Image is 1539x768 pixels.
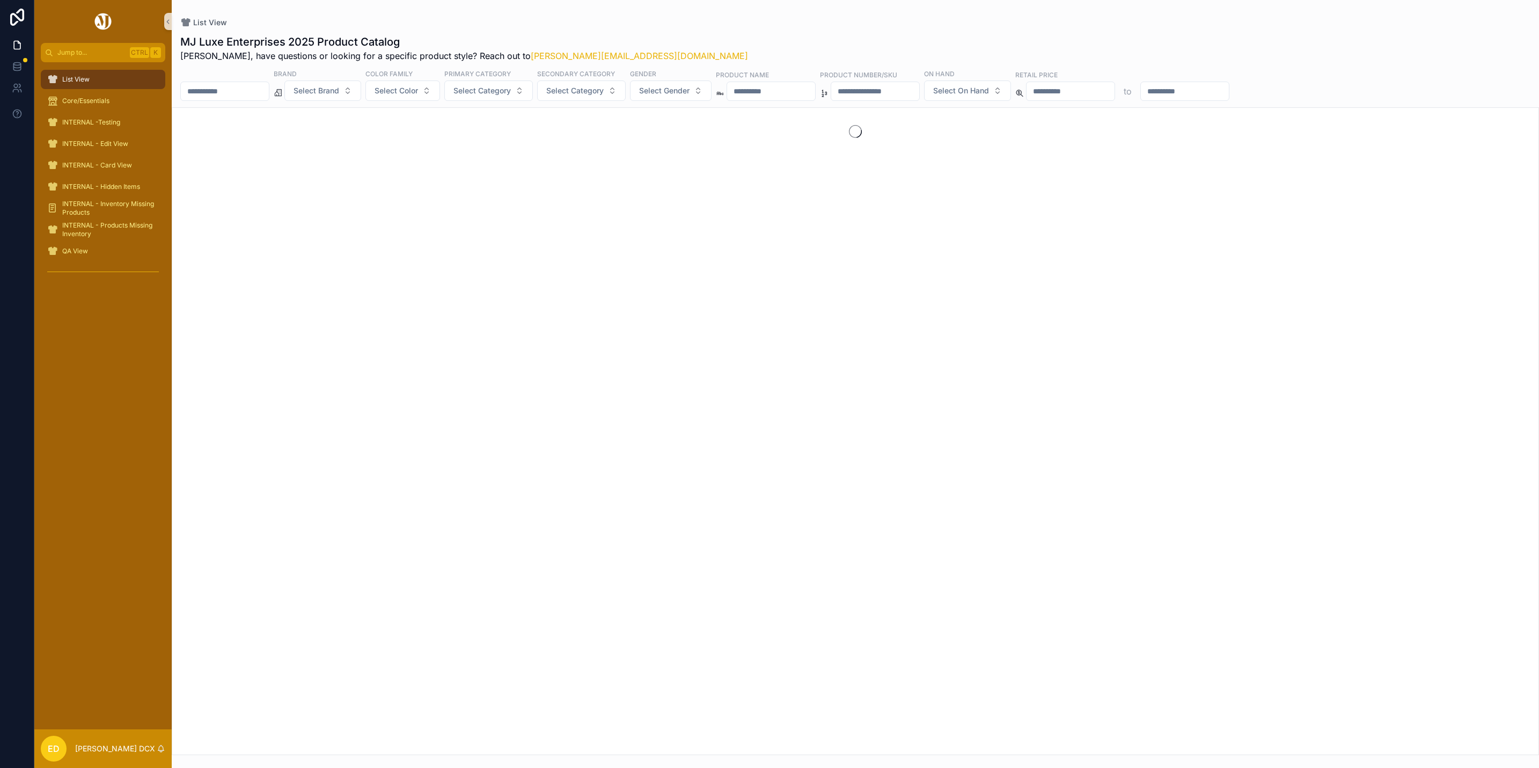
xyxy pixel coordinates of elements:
[41,220,165,239] a: INTERNAL - Products Missing Inventory
[180,34,748,49] h1: MJ Luxe Enterprises 2025 Product Catalog
[62,247,88,255] span: QA View
[294,85,339,96] span: Select Brand
[444,69,511,78] label: Primary Category
[62,182,140,191] span: INTERNAL - Hidden Items
[537,69,615,78] label: Secondary Category
[630,69,656,78] label: Gender
[546,85,604,96] span: Select Category
[924,69,955,78] label: On Hand
[537,81,626,101] button: Select Button
[180,49,748,62] span: [PERSON_NAME], have questions or looking for a specific product style? Reach out to
[93,13,113,30] img: App logo
[41,91,165,111] a: Core/Essentials
[62,75,90,84] span: List View
[284,81,361,101] button: Select Button
[365,69,413,78] label: Color Family
[48,742,60,755] span: ED
[933,85,989,96] span: Select On Hand
[193,17,227,28] span: List View
[1015,70,1058,79] label: Retail Price
[365,81,440,101] button: Select Button
[41,113,165,132] a: INTERNAL -Testing
[130,47,149,58] span: Ctrl
[62,221,155,238] span: INTERNAL - Products Missing Inventory
[531,50,748,61] a: [PERSON_NAME][EMAIL_ADDRESS][DOMAIN_NAME]
[57,48,126,57] span: Jump to...
[41,70,165,89] a: List View
[41,199,165,218] a: INTERNAL - Inventory Missing Products
[453,85,511,96] span: Select Category
[1124,85,1132,98] p: to
[62,118,120,127] span: INTERNAL -Testing
[62,200,155,217] span: INTERNAL - Inventory Missing Products
[151,48,160,57] span: K
[62,140,128,148] span: INTERNAL - Edit View
[274,69,297,78] label: Brand
[62,97,109,105] span: Core/Essentials
[820,70,897,79] label: Product Number/SKU
[41,242,165,261] a: QA View
[62,161,132,170] span: INTERNAL - Card View
[41,43,165,62] button: Jump to...CtrlK
[180,17,227,28] a: List View
[41,134,165,153] a: INTERNAL - Edit View
[716,70,769,79] label: Product Name
[444,81,533,101] button: Select Button
[34,62,172,294] div: scrollable content
[41,156,165,175] a: INTERNAL - Card View
[924,81,1011,101] button: Select Button
[41,177,165,196] a: INTERNAL - Hidden Items
[639,85,690,96] span: Select Gender
[375,85,418,96] span: Select Color
[75,743,155,754] p: [PERSON_NAME] DCX
[630,81,712,101] button: Select Button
